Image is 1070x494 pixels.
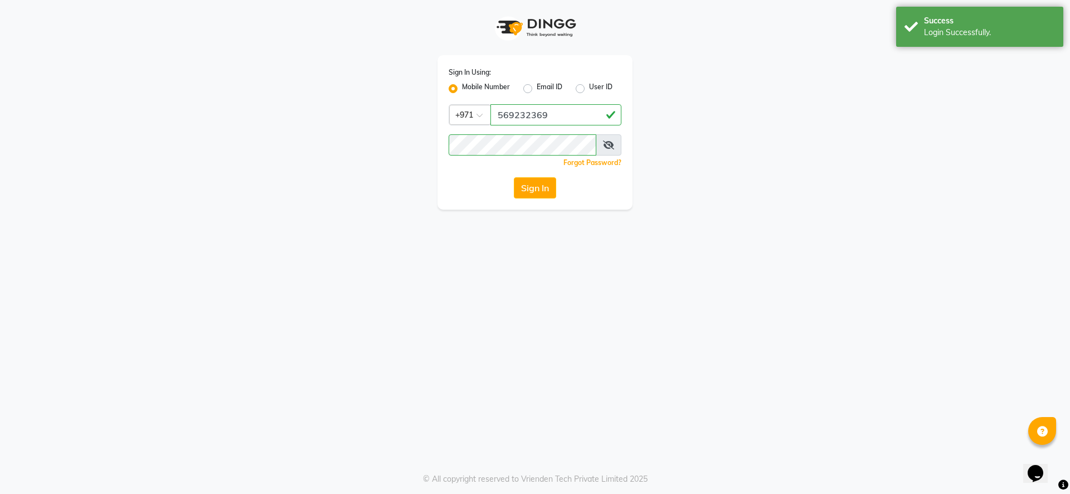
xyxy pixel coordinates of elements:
label: Email ID [537,82,562,95]
label: Sign In Using: [449,67,491,78]
div: Login Successfully. [924,27,1055,38]
img: logo1.svg [490,11,580,44]
input: Username [490,104,621,125]
label: Mobile Number [462,82,510,95]
a: Forgot Password? [563,158,621,167]
label: User ID [589,82,612,95]
iframe: chat widget [1023,449,1059,483]
button: Sign In [514,177,556,198]
div: Success [924,15,1055,27]
input: Username [449,134,596,156]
